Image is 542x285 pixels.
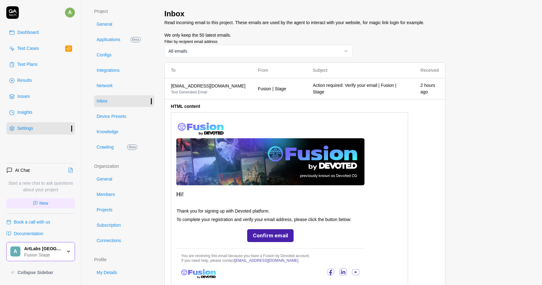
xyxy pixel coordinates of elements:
[97,176,112,182] span: General
[17,45,39,52] div: Test Cases
[176,191,183,198] strong: Hi!
[94,267,154,278] a: My Details
[94,256,154,263] div: Profile
[39,200,48,207] span: New
[421,83,435,94] time: 2 hours ago
[18,269,53,276] span: Collapse Sidebar
[94,18,154,30] a: General
[65,8,75,18] span: a
[313,82,408,95] div: Action required: Verify your email | Fusion | Stage
[6,74,75,87] a: Results
[17,61,38,68] div: Test Plans
[130,37,141,42] span: Beta
[339,268,347,276] img: LinkedIn
[97,129,118,135] span: Knowledge
[97,113,126,120] span: Device Presets
[94,80,154,92] a: Network
[171,103,408,112] h4: HTML content
[17,29,39,36] div: Dashboard
[6,90,75,103] a: Issues
[10,246,20,256] span: A
[6,266,75,279] button: Collapse Sidebar
[171,83,245,89] span: [EMAIL_ADDRESS][DOMAIN_NAME]
[97,144,114,150] span: Crawling
[94,163,154,170] div: Organization
[17,77,32,84] div: Results
[17,93,30,100] div: Issues
[14,219,50,225] span: Book a call with us
[6,42,75,55] a: Test Cases
[6,58,75,71] a: Test Plans
[94,219,154,231] a: Subscription
[235,258,299,263] a: [EMAIL_ADDRESS][DOMAIN_NAME]
[177,214,351,228] span: To complete your registration and verify your email address, please click the button below:
[94,34,154,45] a: ApplicationsBeta
[165,63,252,78] th: To
[94,204,154,216] a: Projects
[247,229,294,242] a: Confirm email
[252,63,306,78] th: From
[94,235,154,246] a: Connections
[94,111,154,122] a: Device Presets
[97,98,107,104] span: Inbox
[97,237,121,244] span: Connections
[94,173,154,185] a: General
[181,269,216,279] img: Devoted Studios
[97,207,113,213] span: Projects
[171,89,245,95] span: Test Generated Email
[164,8,445,19] h2: Inbox
[94,65,154,76] a: Integrations
[97,222,121,229] span: Subscription
[97,191,115,198] span: Members
[97,21,112,28] span: General
[94,189,154,200] a: Members
[127,145,137,150] span: Beta
[94,8,154,15] div: Project
[17,109,32,116] div: Insights
[6,219,75,225] a: Book a call with us
[94,141,154,153] a: CrawlingBeta
[414,63,445,78] th: Received
[352,268,359,276] img: YouTube
[164,40,217,44] label: Filter by recipient email address
[6,198,75,208] a: New
[6,230,75,237] a: Documentation
[97,82,113,89] span: Network
[24,251,62,257] div: Fusion Stage
[306,63,414,78] th: Subject
[6,26,75,39] a: Dashboard
[17,125,33,132] div: Settings
[94,126,154,138] a: Knowledge
[6,106,75,119] a: Insights
[6,242,75,261] button: AArtLabs [GEOGRAPHIC_DATA]Fusion Stage
[97,52,111,58] span: Configs
[65,6,75,19] button: a
[164,19,445,38] p: Read incoming email to this project. These emails are used by the agent to interact with your web...
[15,167,30,174] h4: AI Chat
[177,205,270,219] span: Thank you for signing up with Devoted platform.
[97,36,120,43] span: Applications
[14,230,43,237] span: Documentation
[6,180,75,193] p: Start a new chat to ask questions about your project
[94,49,154,61] a: Configs
[94,95,154,107] a: Inbox
[6,122,75,135] a: Settings
[258,86,286,92] button: Fusion | Stage
[97,67,120,74] span: Integrations
[24,246,62,252] div: ArtLabs Europe
[327,268,334,276] img: Facebook
[181,254,359,268] span: You are receiving this email because you have a Fusion by Devoted account. If you need help, plea...
[97,269,117,276] span: My Details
